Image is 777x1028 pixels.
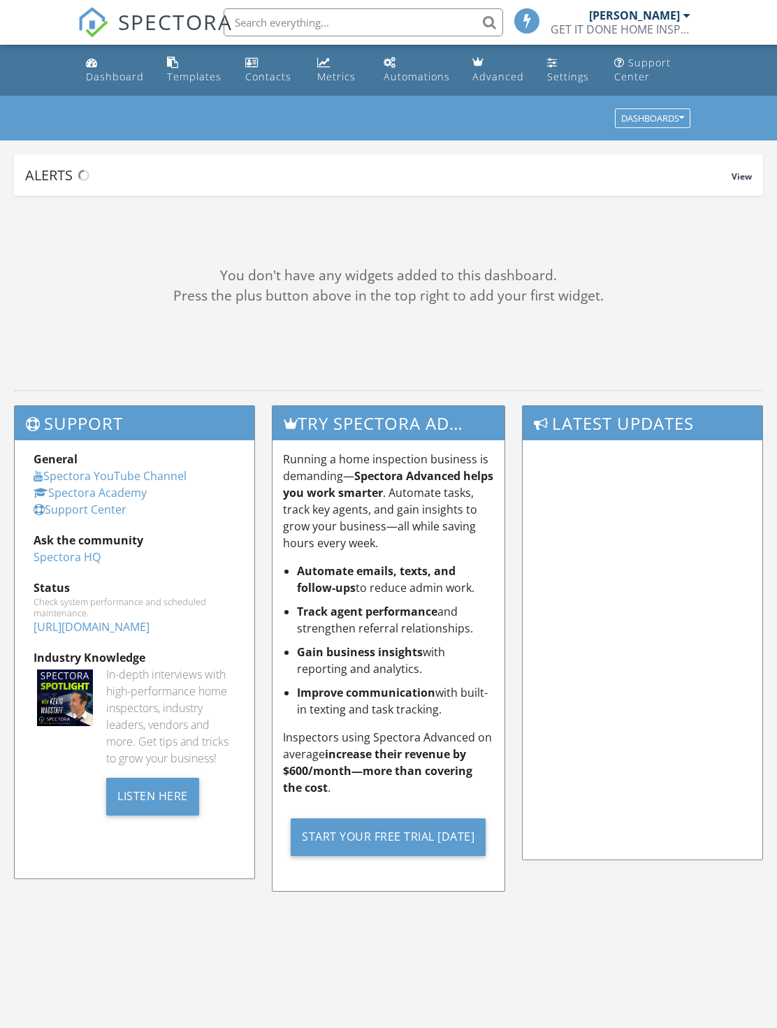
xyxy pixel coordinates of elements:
[34,619,150,635] a: [URL][DOMAIN_NAME]
[297,603,493,637] li: and strengthen referral relationships.
[312,50,366,90] a: Metrics
[542,50,597,90] a: Settings
[523,406,762,440] h3: Latest Updates
[297,563,456,595] strong: Automate emails, texts, and follow-ups
[80,50,150,90] a: Dashboard
[317,70,356,83] div: Metrics
[161,50,228,90] a: Templates
[15,406,254,440] h3: Support
[106,778,199,816] div: Listen Here
[245,70,291,83] div: Contacts
[732,171,752,182] span: View
[472,70,524,83] div: Advanced
[547,70,589,83] div: Settings
[34,468,187,484] a: Spectora YouTube Channel
[240,50,300,90] a: Contacts
[78,7,108,38] img: The Best Home Inspection Software - Spectora
[34,649,235,666] div: Industry Knowledge
[34,596,235,618] div: Check system performance and scheduled maintenance.
[78,19,233,48] a: SPECTORA
[118,7,233,36] span: SPECTORA
[291,818,486,856] div: Start Your Free Trial [DATE]
[34,549,101,565] a: Spectora HQ
[106,788,199,803] a: Listen Here
[384,70,450,83] div: Automations
[34,532,235,549] div: Ask the community
[224,8,503,36] input: Search everything...
[297,563,493,596] li: to reduce admin work.
[614,56,671,83] div: Support Center
[609,50,697,90] a: Support Center
[283,468,493,500] strong: Spectora Advanced helps you work smarter
[34,502,126,517] a: Support Center
[378,50,456,90] a: Automations (Basic)
[615,109,690,129] button: Dashboards
[297,644,423,660] strong: Gain business insights
[106,666,235,767] div: In-depth interviews with high-performance home inspectors, industry leaders, vendors and more. Ge...
[621,114,684,124] div: Dashboards
[283,746,472,795] strong: increase their revenue by $600/month—more than covering the cost
[25,166,732,184] div: Alerts
[283,451,493,551] p: Running a home inspection business is demanding— . Automate tasks, track key agents, and gain ins...
[589,8,680,22] div: [PERSON_NAME]
[37,669,93,725] img: Spectoraspolightmain
[297,684,493,718] li: with built-in texting and task tracking.
[34,579,235,596] div: Status
[14,266,763,286] div: You don't have any widgets added to this dashboard.
[297,604,437,619] strong: Track agent performance
[86,70,144,83] div: Dashboard
[297,685,435,700] strong: Improve communication
[273,406,504,440] h3: Try spectora advanced [DATE]
[283,729,493,796] p: Inspectors using Spectora Advanced on average .
[14,286,763,306] div: Press the plus button above in the top right to add your first widget.
[467,50,531,90] a: Advanced
[551,22,690,36] div: GET IT DONE HOME INSPECTIONS
[34,485,147,500] a: Spectora Academy
[283,807,493,867] a: Start Your Free Trial [DATE]
[167,70,222,83] div: Templates
[297,644,493,677] li: with reporting and analytics.
[34,451,78,467] strong: General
